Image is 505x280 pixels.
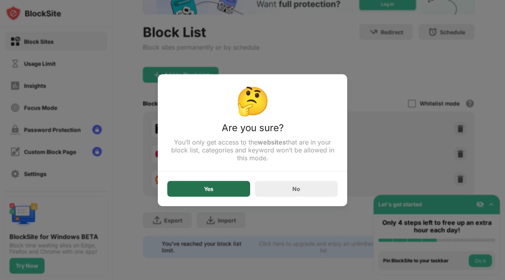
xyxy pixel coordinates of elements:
[167,83,338,117] div: 🤔
[258,138,286,146] strong: websites
[204,185,213,192] div: Yes
[167,122,338,138] div: Are you sure?
[292,185,300,192] div: No
[167,138,338,161] div: You’ll only get access to the that are in your block list, categories and keyword won’t be allowe...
